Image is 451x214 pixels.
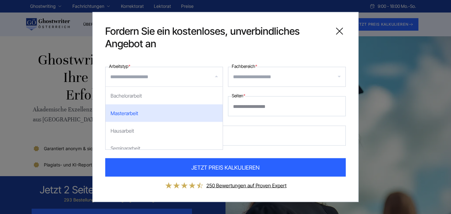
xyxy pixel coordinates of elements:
[106,122,223,140] div: Hausarbeit
[105,25,328,50] span: Fordern Sie ein kostenloses, unverbindliches Angebot an
[106,140,223,157] div: Seminararbeit
[232,63,257,70] label: Fachbereich
[232,92,245,99] label: Seiten
[105,158,346,177] button: JETZT PREIS KALKULIEREN
[106,87,223,104] div: Bachelorarbeit
[106,104,223,122] div: Masterarbeit
[109,63,130,70] label: Arbeitstyp
[191,163,260,172] span: JETZT PREIS KALKULIEREN
[206,182,287,189] a: 250 Bewertungen auf Proven Expert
